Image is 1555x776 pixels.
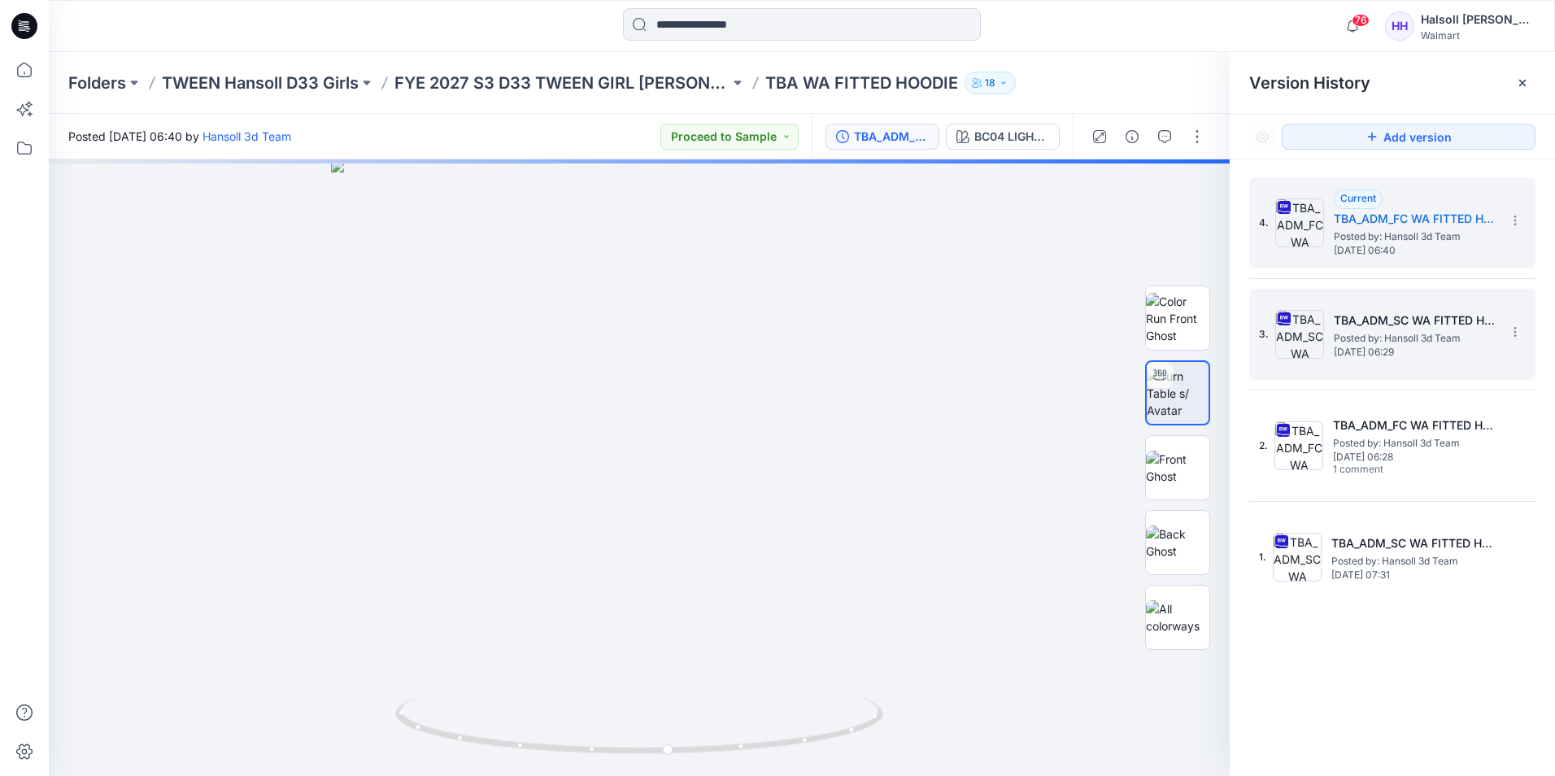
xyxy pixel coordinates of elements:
[1421,29,1535,41] div: Walmart
[974,128,1049,146] div: BC04 LIGHT [PERSON_NAME]
[68,128,291,145] span: Posted [DATE] 06:40 by
[1275,198,1324,247] img: TBA_ADM_FC WA FITTED HOODIE_ASTM_REV1
[1146,525,1209,560] img: Back Ghost
[1146,293,1209,344] img: Color Run Front Ghost
[1259,327,1269,342] span: 3.
[1334,229,1496,245] span: Posted by: Hansoll 3d Team
[1119,124,1145,150] button: Details
[1333,464,1447,477] span: 1 comment
[1385,11,1414,41] div: HH
[1147,368,1209,419] img: Turn Table s/ Avatar
[854,128,929,146] div: TBA_ADM_FC WA FITTED HOODIE_ASTM_REV1
[1146,451,1209,485] img: Front Ghost
[1334,347,1496,358] span: [DATE] 06:29
[985,74,995,92] p: 18
[1331,553,1494,569] span: Posted by: Hansoll 3d Team
[765,72,958,94] p: TBA WA FITTED HOODIE
[825,124,939,150] button: TBA_ADM_FC WA FITTED HOODIE_ASTM_REV1
[1282,124,1535,150] button: Add version
[1274,421,1323,470] img: TBA_ADM_FC WA FITTED HOODIE_ASTM
[1146,600,1209,634] img: All colorways
[1516,76,1529,89] button: Close
[946,124,1060,150] button: BC04 LIGHT [PERSON_NAME]
[1333,435,1496,451] span: Posted by: Hansoll 3d Team
[1334,245,1496,256] span: [DATE] 06:40
[1249,124,1275,150] button: Show Hidden Versions
[1334,311,1496,330] h5: TBA_ADM_SC WA FITTED HOODIE_ASTM_REV1
[1259,438,1268,453] span: 2.
[1352,14,1370,27] span: 76
[1333,416,1496,435] h5: TBA_ADM_FC WA FITTED HOODIE_ASTM
[1331,534,1494,553] h5: TBA_ADM_SC WA FITTED HOODIE_ASTM
[1259,216,1269,230] span: 4.
[1331,569,1494,581] span: [DATE] 07:31
[68,72,126,94] a: Folders
[1340,192,1376,204] span: Current
[1333,451,1496,463] span: [DATE] 06:28
[965,72,1016,94] button: 18
[1421,10,1535,29] div: Halsoll [PERSON_NAME] Girls Design Team
[162,72,359,94] a: TWEEN Hansoll D33 Girls
[1249,73,1370,93] span: Version History
[1273,533,1322,582] img: TBA_ADM_SC WA FITTED HOODIE_ASTM
[203,129,291,143] a: Hansoll 3d Team
[1259,550,1266,565] span: 1.
[394,72,730,94] a: FYE 2027 S3 D33 TWEEN GIRL [PERSON_NAME]
[1275,310,1324,359] img: TBA_ADM_SC WA FITTED HOODIE_ASTM_REV1
[1334,330,1496,347] span: Posted by: Hansoll 3d Team
[1334,209,1496,229] h5: TBA_ADM_FC WA FITTED HOODIE_ASTM_REV1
